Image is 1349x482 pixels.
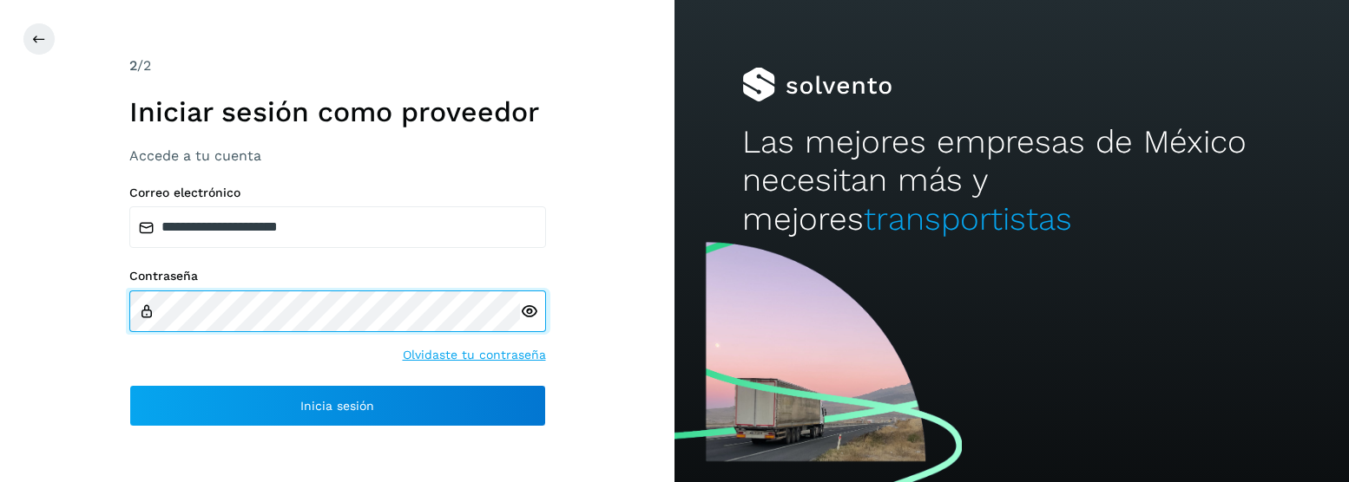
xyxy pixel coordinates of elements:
a: Olvidaste tu contraseña [403,346,546,364]
span: transportistas [864,200,1072,238]
h2: Las mejores empresas de México necesitan más y mejores [742,123,1282,238]
span: Inicia sesión [300,400,374,412]
h1: Iniciar sesión como proveedor [129,95,546,128]
label: Correo electrónico [129,186,546,200]
label: Contraseña [129,269,546,283]
button: Inicia sesión [129,385,546,427]
span: 2 [129,57,137,74]
h3: Accede a tu cuenta [129,147,546,164]
div: /2 [129,55,546,76]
